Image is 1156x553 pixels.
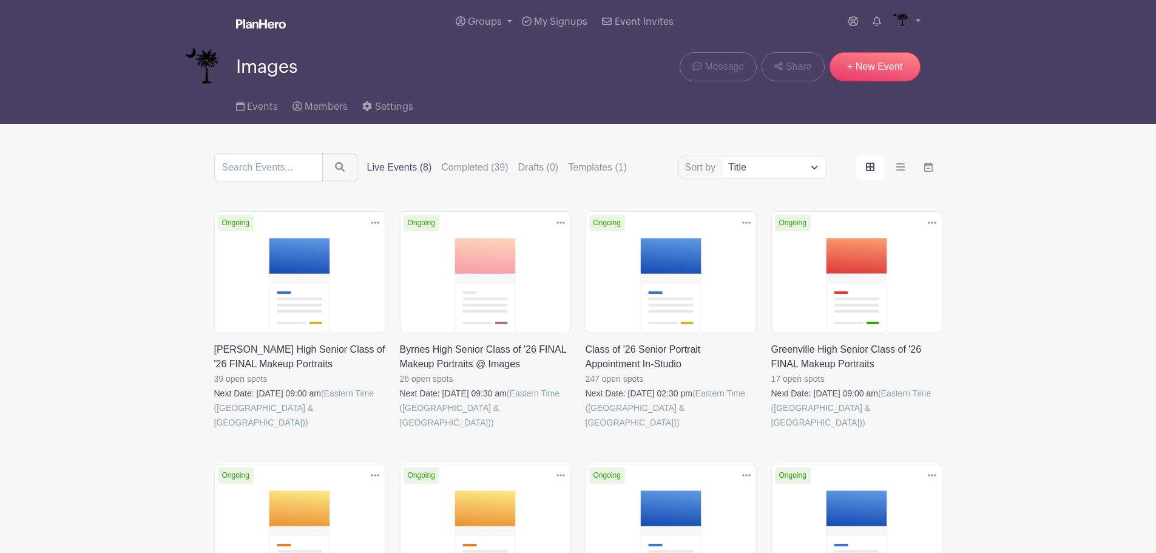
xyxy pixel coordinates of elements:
a: Events [236,85,278,124]
div: filters [367,160,627,175]
span: Share [786,59,812,74]
label: Live Events (8) [367,160,432,175]
img: logo_white-6c42ec7e38ccf1d336a20a19083b03d10ae64f83f12c07503d8b9e83406b4c7d.svg [236,19,286,29]
label: Drafts (0) [518,160,559,175]
img: IMAGES%20logo%20transparenT%20PNG%20s.png [891,12,910,32]
span: Members [305,102,348,112]
span: Events [247,102,278,112]
span: Settings [375,102,413,112]
a: Message [680,52,757,81]
span: Event Invites [615,17,674,27]
span: Images [236,57,297,77]
img: IMAGES%20logo%20transparenT%20PNG%20s.png [185,49,221,85]
a: Members [292,85,348,124]
div: order and view [856,155,942,180]
label: Completed (39) [441,160,508,175]
span: Message [705,59,744,74]
span: Groups [468,17,502,27]
label: Templates (1) [568,160,627,175]
label: Sort by [685,160,720,175]
a: + New Event [830,52,921,81]
a: Share [762,52,824,81]
input: Search Events... [214,153,323,182]
a: Settings [362,85,413,124]
span: My Signups [534,17,587,27]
